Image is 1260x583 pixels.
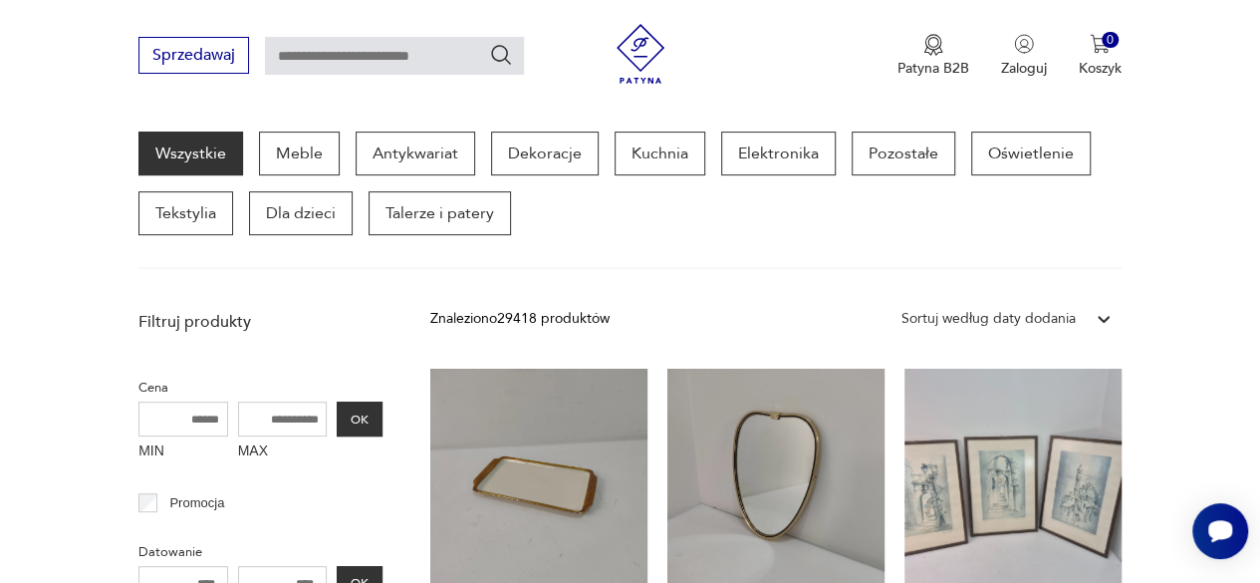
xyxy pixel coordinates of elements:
img: Patyna - sklep z meblami i dekoracjami vintage [611,24,670,84]
a: Pozostałe [852,132,955,175]
p: Filtruj produkty [138,311,382,333]
a: Tekstylia [138,191,233,235]
button: Sprzedawaj [138,37,249,74]
p: Patyna B2B [897,59,969,78]
button: OK [337,402,382,437]
img: Ikonka użytkownika [1014,34,1034,54]
p: Promocja [169,492,224,514]
label: MAX [238,437,328,468]
div: Znaleziono 29418 produktów [430,308,610,330]
a: Oświetlenie [971,132,1091,175]
p: Koszyk [1079,59,1122,78]
a: Elektronika [721,132,836,175]
a: Ikona medaluPatyna B2B [897,34,969,78]
button: Patyna B2B [897,34,969,78]
a: Dekoracje [491,132,599,175]
a: Dla dzieci [249,191,353,235]
p: Zaloguj [1001,59,1047,78]
div: Sortuj według daty dodania [901,308,1076,330]
p: Cena [138,377,382,399]
button: Szukaj [489,43,513,67]
a: Wszystkie [138,132,243,175]
img: Ikona koszyka [1090,34,1110,54]
div: 0 [1102,32,1119,49]
a: Kuchnia [615,132,705,175]
a: Antykwariat [356,132,475,175]
a: Talerze i patery [369,191,511,235]
label: MIN [138,437,228,468]
button: Zaloguj [1001,34,1047,78]
p: Datowanie [138,541,382,563]
a: Sprzedawaj [138,50,249,64]
img: Ikona medalu [923,34,943,56]
a: Meble [259,132,340,175]
iframe: Smartsupp widget button [1192,503,1248,559]
button: 0Koszyk [1079,34,1122,78]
